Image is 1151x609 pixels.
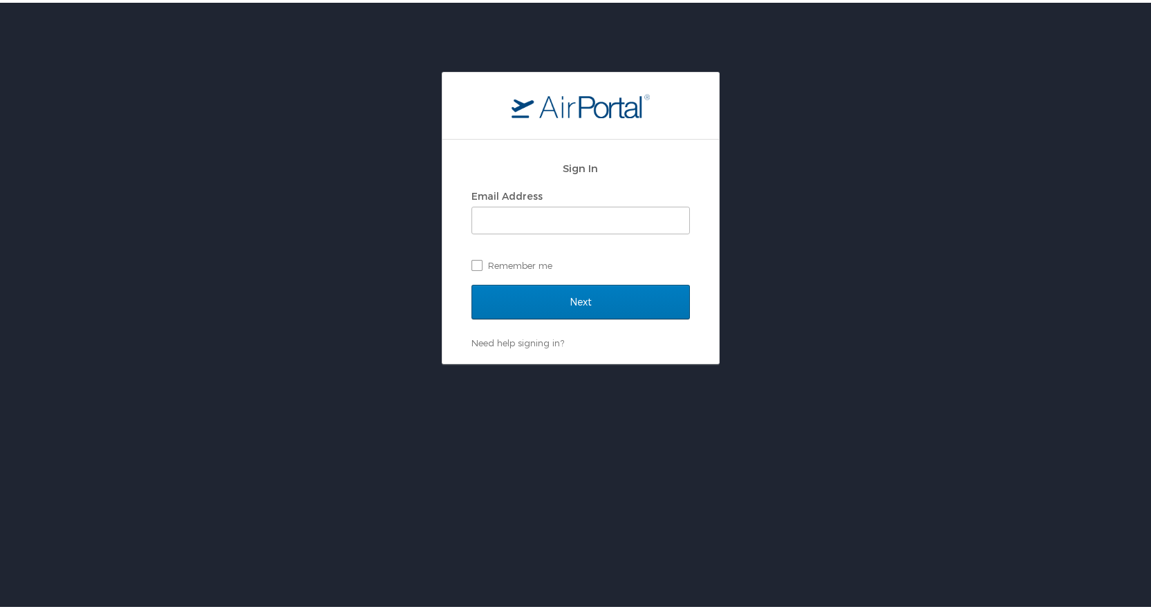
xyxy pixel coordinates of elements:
input: Next [471,282,690,317]
h2: Sign In [471,158,690,174]
a: Need help signing in? [471,335,564,346]
label: Remember me [471,252,690,273]
img: logo [512,91,650,115]
label: Email Address [471,187,543,199]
